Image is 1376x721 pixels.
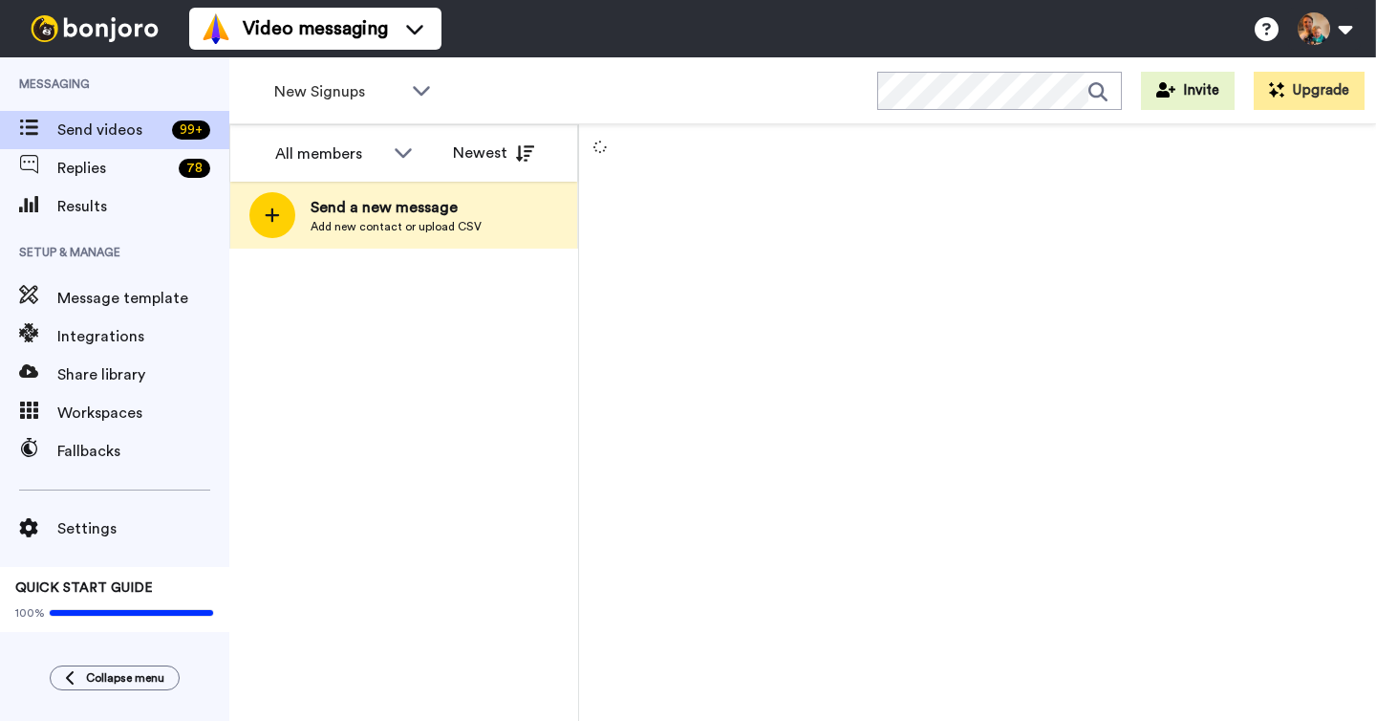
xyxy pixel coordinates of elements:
span: Replies [57,157,171,180]
span: Add new contact or upload CSV [311,219,482,234]
span: Integrations [57,325,229,348]
span: Collapse menu [86,670,164,686]
img: vm-color.svg [201,13,231,44]
span: Workspaces [57,402,229,425]
span: Settings [57,517,229,540]
div: All members [275,142,384,165]
span: Share library [57,363,229,386]
span: Send a new message [311,196,482,219]
button: Newest [439,134,548,172]
img: bj-logo-header-white.svg [23,15,166,42]
span: Results [57,195,229,218]
span: New Signups [274,80,402,103]
span: Send videos [57,119,164,142]
span: Fallbacks [57,440,229,463]
span: Message template [57,287,229,310]
button: Invite [1141,72,1235,110]
div: 78 [179,159,210,178]
span: Video messaging [243,15,388,42]
span: 100% [15,605,45,621]
button: Collapse menu [50,666,180,690]
span: QUICK START GUIDE [15,581,153,595]
button: Upgrade [1254,72,1365,110]
div: 99 + [172,120,210,140]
